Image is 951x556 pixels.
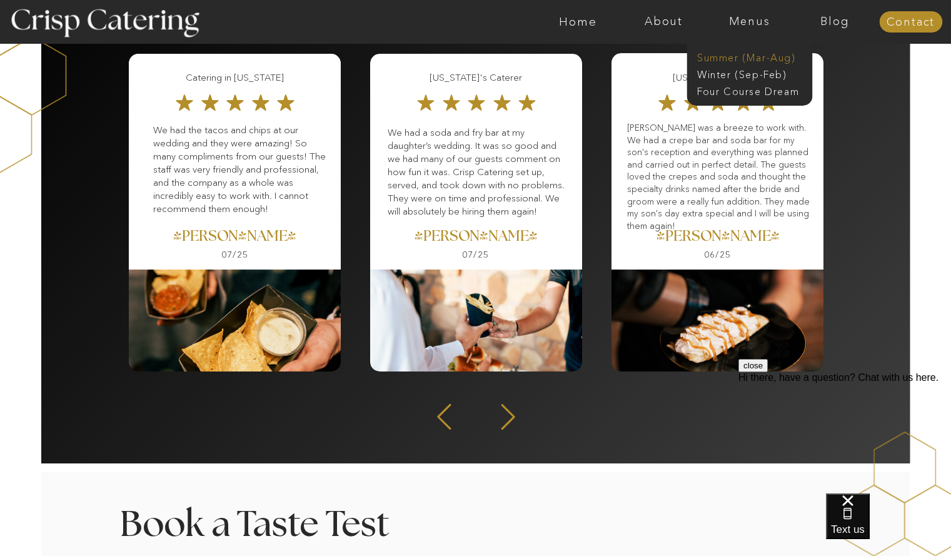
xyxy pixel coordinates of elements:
a: Blog [792,16,878,28]
h3: 06/25 [682,250,753,262]
iframe: podium webchat widget prompt [738,359,951,509]
p: We had the tacos and chips at our wedding and they were amazing! So many compliments from our gue... [153,123,328,223]
a: Contact [879,16,942,29]
a: Four Course Dream [697,84,809,96]
a: Home [535,16,621,28]
h3: Book a Taste Test [120,507,421,540]
a: Summer (Mar-Aug) [697,51,809,63]
p: [PERSON_NAME] was a breeze to work with. We had a crepe bar and soda bar for my son's reception a... [627,122,810,222]
a: Winter (Sep-Feb) [697,68,800,79]
h3: Catering in [US_STATE] [148,71,322,85]
a: Menus [707,16,792,28]
p: We had a soda and fry bar at my daughter’s wedding. It was so good and we had many of our guests ... [388,126,570,237]
a: About [621,16,707,28]
iframe: podium webchat widget bubble [826,493,951,556]
a: [PERSON_NAME] [351,229,601,247]
h3: 07/25 [440,250,511,262]
a: [PERSON_NAME] [109,229,360,247]
h3: [US_STATE] Catering [630,71,805,85]
h3: 07/25 [199,250,271,262]
a: [PERSON_NAME] [593,229,843,247]
h3: [US_STATE]'s Caterer [389,71,563,85]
